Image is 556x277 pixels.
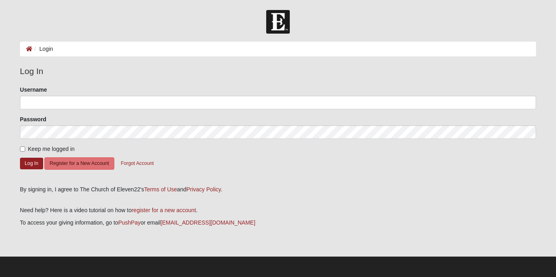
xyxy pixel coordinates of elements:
[20,206,536,215] p: Need help? Here is a video tutorial on how to .
[116,157,159,170] button: Forgot Account
[28,146,75,152] span: Keep me logged in
[266,10,290,34] img: Church of Eleven22 Logo
[20,219,536,227] p: To access your giving information, go to or email
[186,186,221,193] a: Privacy Policy
[20,147,25,152] input: Keep me logged in
[144,186,177,193] a: Terms of Use
[20,65,536,78] legend: Log In
[20,158,43,169] button: Log In
[20,86,47,94] label: Username
[20,115,46,123] label: Password
[44,157,114,170] button: Register for a New Account
[161,219,255,226] a: [EMAIL_ADDRESS][DOMAIN_NAME]
[32,45,53,53] li: Login
[118,219,141,226] a: PushPay
[20,185,536,194] div: By signing in, I agree to The Church of Eleven22's and .
[132,207,196,213] a: register for a new account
